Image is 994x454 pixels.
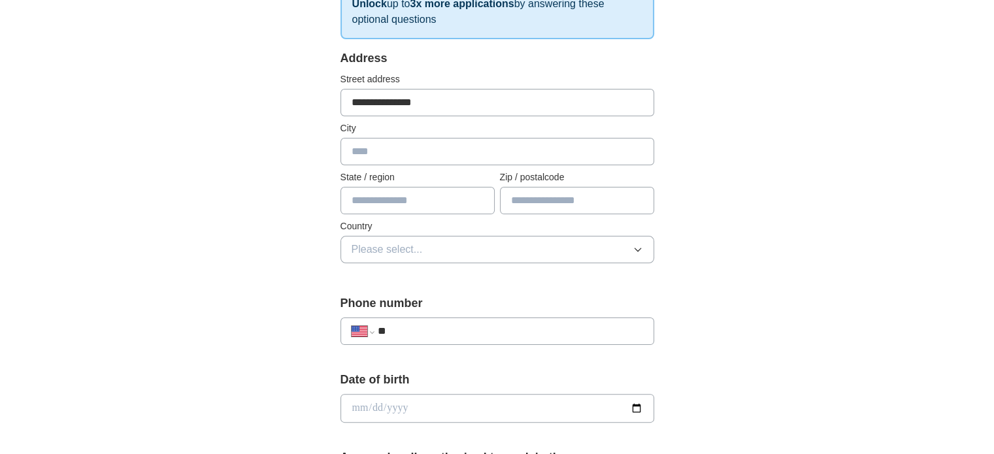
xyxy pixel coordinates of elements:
[340,219,654,233] label: Country
[340,122,654,135] label: City
[340,295,654,312] label: Phone number
[340,73,654,86] label: Street address
[352,242,423,257] span: Please select...
[340,170,495,184] label: State / region
[500,170,654,184] label: Zip / postalcode
[340,50,654,67] div: Address
[340,236,654,263] button: Please select...
[340,371,654,389] label: Date of birth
